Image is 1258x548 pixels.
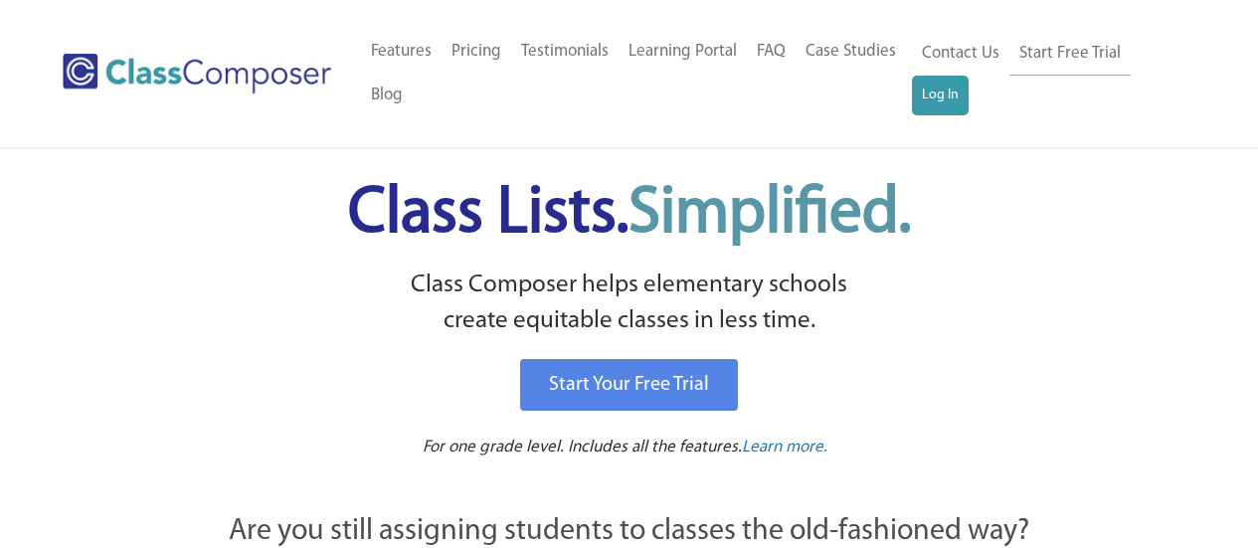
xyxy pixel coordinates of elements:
[742,439,827,456] span: Learn more.
[442,30,511,74] a: Pricing
[747,30,796,74] a: FAQ
[549,375,709,395] span: Start Your Free Trial
[742,436,827,460] a: Learn more.
[361,74,413,117] a: Blog
[619,30,747,74] a: Learning Portal
[796,30,906,74] a: Case Studies
[511,30,619,74] a: Testimonials
[361,30,442,74] a: Features
[361,30,912,117] nav: Header Menu
[348,182,911,247] span: Class Lists.
[1009,32,1131,77] a: Start Free Trial
[912,32,1180,115] nav: Header Menu
[912,32,1009,76] a: Contact Us
[119,268,1140,340] p: Class Composer helps elementary schools create equitable classes in less time.
[629,182,911,247] span: Simplified.
[912,76,969,115] a: Log In
[423,439,742,456] span: For one grade level. Includes all the features.
[63,54,331,93] img: Class Composer
[520,359,738,411] a: Start Your Free Trial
